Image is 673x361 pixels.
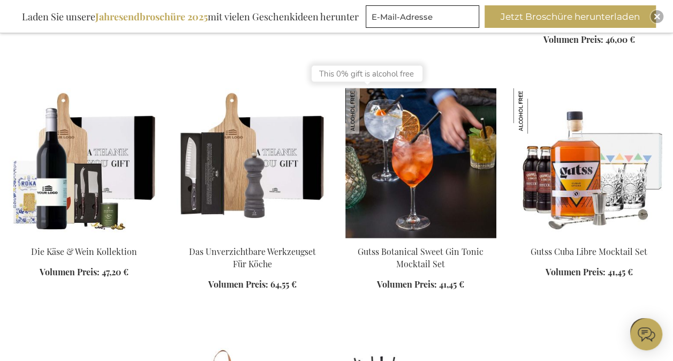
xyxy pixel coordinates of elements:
span: 64,55 € [270,279,297,290]
a: Gutss Cuba Libre Mocktail Set Gutss Cuba Libre Mocktail Set [513,232,664,243]
span: This 0% gift is alcohol free [319,69,414,79]
button: Jetzt Broschüre herunterladen [485,5,656,28]
img: Close [654,13,660,20]
img: Gutss Botanical Sweet Gin Tonic Mocktail Set [345,88,496,238]
img: Die Käse & Wein Kollektion [9,88,160,238]
a: Das Unverzichtbare Werkzeugset Für Köche [189,246,316,269]
img: Das Unverzichtbare Werkzeugset Für Köche [177,88,328,238]
span: 41,45 € [607,266,632,277]
img: Gutss Botanical Sweet Gin Tonic Mocktail Set [345,88,391,134]
a: Die Käse & Wein Kollektion [9,232,160,243]
iframe: belco-activator-frame [630,318,662,350]
span: Volumen Preis: [208,279,268,290]
img: Gutss Cuba Libre Mocktail Set [513,88,664,238]
a: Volumen Preis: 64,55 € [208,279,297,291]
a: Gutss Botanical Sweet Gin Tonic Mocktail Set Gutss Botanical Sweet Gin Tonic Mocktail Set [345,232,496,243]
span: Volumen Preis: [40,266,100,277]
span: 47,20 € [102,266,128,277]
a: Die Käse & Wein Kollektion [31,246,137,257]
span: 46,00 € [605,34,634,45]
div: Close [651,10,663,23]
img: Gutss Cuba Libre Mocktail Set [513,88,559,134]
a: Gutss Cuba Libre Mocktail Set [531,246,647,257]
form: marketing offers and promotions [366,5,482,31]
span: Volumen Preis: [545,266,605,277]
span: Volumen Preis: [543,34,603,45]
input: E-Mail-Adresse [366,5,479,28]
a: Das Unverzichtbare Werkzeugset Für Köche [177,232,328,243]
a: Volumen Preis: 46,00 € [543,34,634,46]
a: Volumen Preis: 41,45 € [545,266,632,279]
a: Volumen Preis: 47,20 € [40,266,128,279]
b: Jahresendbroschüre 2025 [95,10,208,23]
div: Laden Sie unsere mit vielen Geschenkideen herunter [17,5,364,28]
